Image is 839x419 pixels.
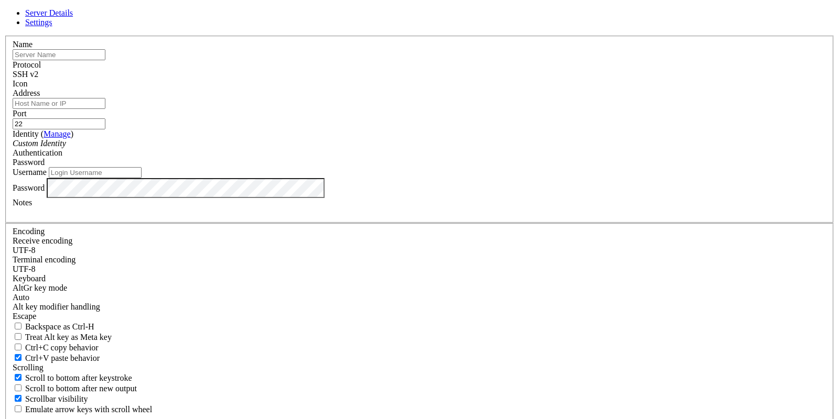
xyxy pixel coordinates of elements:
[13,60,41,69] label: Protocol
[13,129,73,138] label: Identity
[13,255,76,264] label: The default terminal encoding. ISO-2022 enables character map translations (like graphics maps). ...
[13,109,27,118] label: Port
[15,405,21,412] input: Emulate arrow keys with scroll wheel
[13,236,72,245] label: Set the expected encoding for data received from the host. If the encodings do not match, visual ...
[13,227,45,236] label: Encoding
[13,139,826,148] div: Custom Identity
[15,374,21,381] input: Scroll to bottom after keystroke
[13,264,826,274] div: UTF-8
[13,312,826,321] div: Escape
[15,384,21,391] input: Scroll to bottom after new output
[13,333,112,341] label: Whether the Alt key acts as a Meta key or as a distinct Alt key.
[25,373,132,382] span: Scroll to bottom after keystroke
[13,322,94,331] label: If true, the backspace should send BS ('\x08', aka ^H). Otherwise the backspace key should send '...
[41,129,73,138] span: ( )
[13,158,826,167] div: Password
[25,354,100,362] span: Ctrl+V paste behavior
[13,89,40,97] label: Address
[13,384,137,393] label: Scroll to bottom after new output.
[13,40,33,49] label: Name
[15,323,21,329] input: Backspace as Ctrl-H
[13,198,32,207] label: Notes
[25,8,73,17] a: Server Details
[13,343,99,352] label: Ctrl-C copies if true, send ^C to host if false. Ctrl-Shift-C sends ^C to host if true, copies if...
[13,139,66,148] i: Custom Identity
[25,18,52,27] a: Settings
[25,384,137,393] span: Scroll to bottom after new output
[13,148,62,157] label: Authentication
[13,302,100,311] label: Controls how the Alt key is handled. Escape: Send an ESC prefix. 8-Bit: Add 128 to the typed char...
[44,129,71,138] a: Manage
[13,394,88,403] label: The vertical scrollbar mode.
[13,70,826,79] div: SSH v2
[13,79,27,88] label: Icon
[13,354,100,362] label: Ctrl+V pastes if true, sends ^V to host if false. Ctrl+Shift+V sends ^V to host if true, pastes i...
[13,98,105,109] input: Host Name or IP
[13,183,45,192] label: Password
[13,293,826,302] div: Auto
[15,395,21,402] input: Scrollbar visibility
[13,168,47,177] label: Username
[13,283,67,292] label: Set the expected encoding for data received from the host. If the encodings do not match, visual ...
[25,343,99,352] span: Ctrl+C copy behavior
[13,49,105,60] input: Server Name
[13,293,29,302] span: Auto
[25,333,112,341] span: Treat Alt key as Meta key
[49,167,142,178] input: Login Username
[25,394,88,403] span: Scrollbar visibility
[13,373,132,382] label: Whether to scroll to the bottom on any keystroke.
[13,405,152,414] label: When using the alternative screen buffer, and DECCKM (Application Cursor Keys) is active, mouse w...
[13,158,45,167] span: Password
[13,312,36,321] span: Escape
[13,363,44,372] label: Scrolling
[13,246,36,255] span: UTF-8
[13,70,38,79] span: SSH v2
[13,274,46,283] label: Keyboard
[13,264,36,273] span: UTF-8
[25,322,94,331] span: Backspace as Ctrl-H
[15,344,21,350] input: Ctrl+C copy behavior
[13,118,105,129] input: Port Number
[15,354,21,361] input: Ctrl+V paste behavior
[25,405,152,414] span: Emulate arrow keys with scroll wheel
[13,246,826,255] div: UTF-8
[15,333,21,340] input: Treat Alt key as Meta key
